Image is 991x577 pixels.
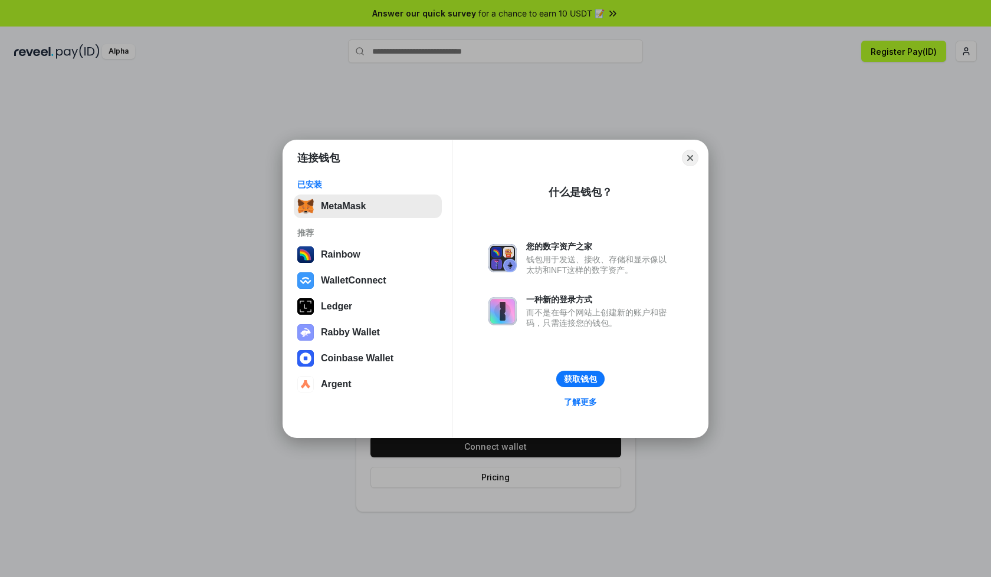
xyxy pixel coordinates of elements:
[297,179,438,190] div: 已安装
[294,269,442,292] button: WalletConnect
[321,201,366,212] div: MetaMask
[321,275,386,286] div: WalletConnect
[321,379,352,390] div: Argent
[297,246,314,263] img: svg+xml,%3Csvg%20width%3D%22120%22%20height%3D%22120%22%20viewBox%3D%220%200%20120%20120%22%20fil...
[321,249,360,260] div: Rainbow
[321,327,380,338] div: Rabby Wallet
[564,374,597,384] div: 获取钱包
[556,371,605,387] button: 获取钱包
[297,227,438,238] div: 推荐
[294,194,442,218] button: MetaMask
[297,298,314,315] img: svg+xml,%3Csvg%20xmlns%3D%22http%3A%2F%2Fwww.w3.org%2F2000%2Fsvg%22%20width%3D%2228%22%20height%3...
[297,151,340,165] h1: 连接钱包
[557,394,604,410] a: 了解更多
[682,150,698,166] button: Close
[294,347,442,370] button: Coinbase Wallet
[294,321,442,344] button: Rabby Wallet
[297,376,314,393] img: svg+xml,%3Csvg%20width%3D%2228%22%20height%3D%2228%22%20viewBox%3D%220%200%2028%2028%22%20fill%3D...
[488,297,517,325] img: svg+xml,%3Csvg%20xmlns%3D%22http%3A%2F%2Fwww.w3.org%2F2000%2Fsvg%22%20fill%3D%22none%22%20viewBox...
[526,254,672,275] div: 钱包用于发送、接收、存储和显示像以太坊和NFT这样的数字资产。
[526,294,672,305] div: 一种新的登录方式
[321,353,393,364] div: Coinbase Wallet
[564,397,597,407] div: 了解更多
[526,307,672,328] div: 而不是在每个网站上创建新的账户和密码，只需连接您的钱包。
[294,295,442,318] button: Ledger
[297,198,314,215] img: svg+xml,%3Csvg%20fill%3D%22none%22%20height%3D%2233%22%20viewBox%3D%220%200%2035%2033%22%20width%...
[297,350,314,367] img: svg+xml,%3Csvg%20width%3D%2228%22%20height%3D%2228%22%20viewBox%3D%220%200%2028%2028%22%20fill%3D...
[526,241,672,252] div: 您的数字资产之家
[294,243,442,266] button: Rainbow
[294,372,442,396] button: Argent
[297,272,314,289] img: svg+xml,%3Csvg%20width%3D%2228%22%20height%3D%2228%22%20viewBox%3D%220%200%2028%2028%22%20fill%3D...
[549,185,612,199] div: 什么是钱包？
[321,301,352,312] div: Ledger
[297,324,314,341] img: svg+xml,%3Csvg%20xmlns%3D%22http%3A%2F%2Fwww.w3.org%2F2000%2Fsvg%22%20fill%3D%22none%22%20viewBox...
[488,244,517,272] img: svg+xml,%3Csvg%20xmlns%3D%22http%3A%2F%2Fwww.w3.org%2F2000%2Fsvg%22%20fill%3D%22none%22%20viewBox...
